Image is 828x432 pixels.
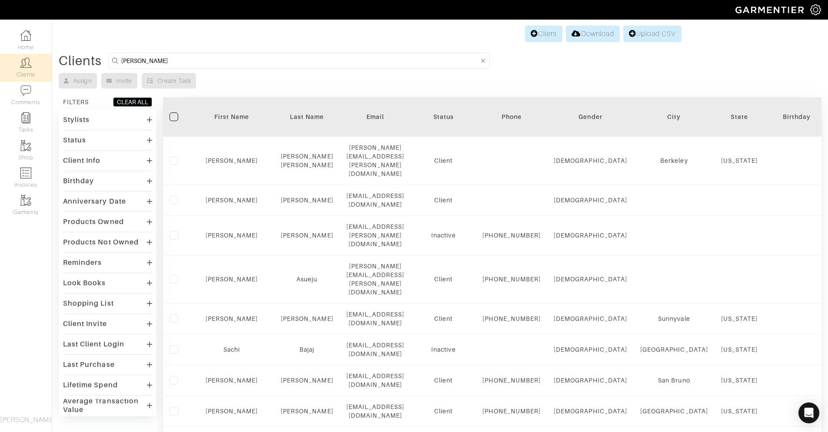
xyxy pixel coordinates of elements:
[482,314,541,323] div: [PHONE_NUMBER]
[63,238,139,247] div: Products Not Owned
[63,258,102,267] div: Reminders
[121,55,479,66] input: Search by name, email, phone, city, or state
[721,376,758,385] div: [US_STATE]
[346,310,405,327] div: [EMAIL_ADDRESS][DOMAIN_NAME]
[63,360,115,369] div: Last Purchase
[640,314,708,323] div: Sunnyvale
[59,56,102,65] div: Clients
[63,279,106,287] div: Look Books
[20,57,31,68] img: clients-icon-6bae9207a08558b7cb47a8932f037763ab4055f8c8b6bfacd5dc20c3e0201464.png
[206,377,258,384] a: [PERSON_NAME]
[554,376,627,385] div: [DEMOGRAPHIC_DATA]
[281,153,333,168] a: [PERSON_NAME] [PERSON_NAME]
[554,345,627,354] div: [DEMOGRAPHIC_DATA]
[20,30,31,41] img: dashboard-icon-dbcd8f5a0b271acd01030246c82b418ddd0df26cd7fceb0bd07c9910d44c42f6.png
[296,276,317,283] a: Asueju
[640,156,708,165] div: Berkeley
[206,276,258,283] a: [PERSON_NAME]
[206,197,258,204] a: [PERSON_NAME]
[113,97,152,107] button: CLEAR ALL
[346,143,405,178] div: [PERSON_NAME][EMAIL_ADDRESS][PERSON_NAME][DOMAIN_NAME]
[346,191,405,209] div: [EMAIL_ADDRESS][DOMAIN_NAME]
[525,26,562,42] a: Client
[721,407,758,416] div: [US_STATE]
[417,156,469,165] div: Client
[63,177,94,185] div: Birthday
[63,320,107,328] div: Client Invite
[411,97,476,137] th: Toggle SortBy
[554,407,627,416] div: [DEMOGRAPHIC_DATA]
[281,197,333,204] a: [PERSON_NAME]
[482,407,541,416] div: [PHONE_NUMBER]
[482,275,541,284] div: [PHONE_NUMBER]
[63,340,124,349] div: Last Client Login
[554,156,627,165] div: [DEMOGRAPHIC_DATA]
[63,136,86,145] div: Status
[63,156,101,165] div: Client Info
[417,407,469,416] div: Client
[554,314,627,323] div: [DEMOGRAPHIC_DATA]
[346,372,405,389] div: [EMAIL_ADDRESS][DOMAIN_NAME]
[20,140,31,151] img: garments-icon-b7da505a4dc4fd61783c78ac3ca0ef83fa9d6f193b1c9dc38574b1d14d53ca28.png
[63,115,90,124] div: Stylists
[417,196,469,204] div: Client
[346,262,405,297] div: [PERSON_NAME][EMAIL_ADDRESS][PERSON_NAME][DOMAIN_NAME]
[417,231,469,240] div: Inactive
[417,376,469,385] div: Client
[63,218,124,226] div: Products Owned
[731,2,810,17] img: garmentier-logo-header-white-b43fb05a5012e4ada735d5af1a66efaba907eab6374d6393d1fbf88cb4ef424d.png
[63,381,118,389] div: Lifetime Spend
[206,408,258,415] a: [PERSON_NAME]
[189,97,274,137] th: Toggle SortBy
[63,197,126,206] div: Anniversary Date
[482,112,541,121] div: Phone
[721,156,758,165] div: [US_STATE]
[346,222,405,248] div: [EMAIL_ADDRESS][PERSON_NAME][DOMAIN_NAME]
[20,85,31,96] img: comment-icon-a0a6a9ef722e966f86d9cbdc48e553b5cf19dbc54f86b18d962a5391bc8f6eb6.png
[417,314,469,323] div: Client
[117,98,148,106] div: CLEAR ALL
[623,26,682,42] a: Upload CSV
[346,341,405,358] div: [EMAIL_ADDRESS][DOMAIN_NAME]
[281,112,333,121] div: Last Name
[554,275,627,284] div: [DEMOGRAPHIC_DATA]
[63,299,114,308] div: Shopping List
[63,397,147,414] div: Average Transaction Value
[196,112,268,121] div: First Name
[346,112,405,121] div: Email
[482,231,541,240] div: [PHONE_NUMBER]
[63,98,89,106] div: FILTERS
[566,26,619,42] a: Download
[640,112,708,121] div: City
[281,377,333,384] a: [PERSON_NAME]
[554,112,627,121] div: Gender
[417,112,469,121] div: Status
[554,231,627,240] div: [DEMOGRAPHIC_DATA]
[20,195,31,206] img: garments-icon-b7da505a4dc4fd61783c78ac3ca0ef83fa9d6f193b1c9dc38574b1d14d53ca28.png
[721,112,758,121] div: State
[640,345,708,354] div: [GEOGRAPHIC_DATA]
[299,346,314,353] a: Bajaj
[810,4,821,15] img: gear-icon-white-bd11855cb880d31180b6d7d6211b90ccbf57a29d726f0c71d8c61bd08dd39cc2.png
[640,407,708,416] div: [GEOGRAPHIC_DATA]
[798,402,819,423] div: Open Intercom Messenger
[223,346,240,353] a: Sachi
[281,408,333,415] a: [PERSON_NAME]
[640,376,708,385] div: San Bruno
[206,157,258,164] a: [PERSON_NAME]
[547,97,634,137] th: Toggle SortBy
[281,232,333,239] a: [PERSON_NAME]
[482,376,541,385] div: [PHONE_NUMBER]
[346,402,405,420] div: [EMAIL_ADDRESS][DOMAIN_NAME]
[721,314,758,323] div: [US_STATE]
[20,112,31,123] img: reminder-icon-8004d30b9f0a5d33ae49ab947aed9ed385cf756f9e5892f1edd6e32f2345188e.png
[771,112,823,121] div: Birthday
[417,345,469,354] div: Inactive
[206,232,258,239] a: [PERSON_NAME]
[206,315,258,322] a: [PERSON_NAME]
[721,345,758,354] div: [US_STATE]
[554,196,627,204] div: [DEMOGRAPHIC_DATA]
[417,275,469,284] div: Client
[20,168,31,178] img: orders-icon-0abe47150d42831381b5fb84f609e132dff9fe21cb692f30cb5eec754e2cba89.png
[274,97,340,137] th: Toggle SortBy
